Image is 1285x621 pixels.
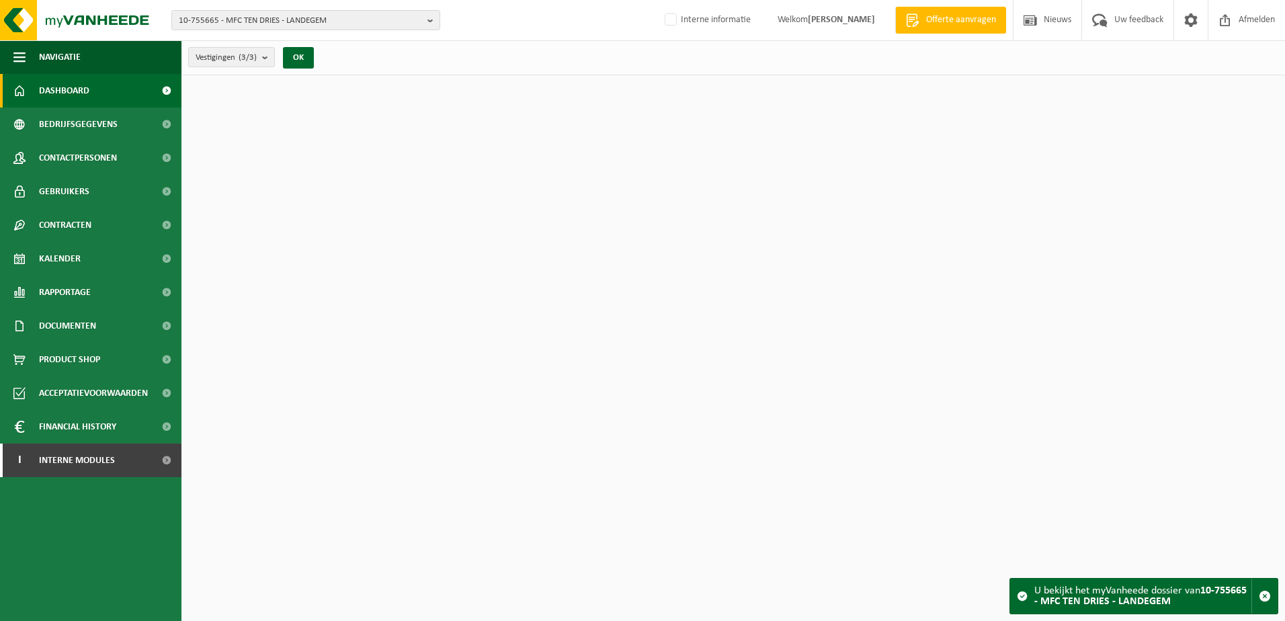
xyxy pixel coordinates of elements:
span: Gebruikers [39,175,89,208]
span: Interne modules [39,444,115,477]
span: Financial History [39,410,116,444]
button: 10-755665 - MFC TEN DRIES - LANDEGEM [171,10,440,30]
button: Vestigingen(3/3) [188,47,275,67]
span: I [13,444,26,477]
span: Documenten [39,309,96,343]
span: Kalender [39,242,81,276]
span: Rapportage [39,276,91,309]
div: U bekijkt het myVanheede dossier van [1034,579,1251,614]
span: Product Shop [39,343,100,376]
strong: [PERSON_NAME] [808,15,875,25]
a: Offerte aanvragen [895,7,1006,34]
button: OK [283,47,314,69]
span: Offerte aanvragen [923,13,999,27]
count: (3/3) [239,53,257,62]
span: Contactpersonen [39,141,117,175]
span: Contracten [39,208,91,242]
span: Bedrijfsgegevens [39,108,118,141]
label: Interne informatie [662,10,751,30]
span: 10-755665 - MFC TEN DRIES - LANDEGEM [179,11,422,31]
span: Dashboard [39,74,89,108]
span: Acceptatievoorwaarden [39,376,148,410]
span: Navigatie [39,40,81,74]
strong: 10-755665 - MFC TEN DRIES - LANDEGEM [1034,585,1247,607]
span: Vestigingen [196,48,257,68]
